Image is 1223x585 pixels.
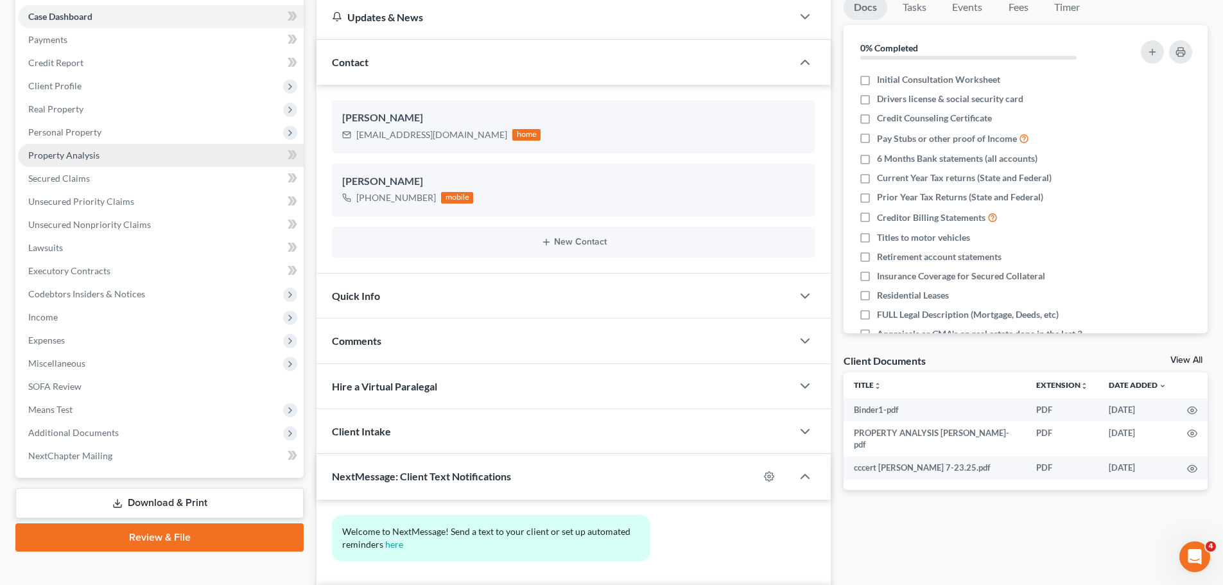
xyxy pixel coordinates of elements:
[860,42,918,53] strong: 0% Completed
[28,127,101,137] span: Personal Property
[28,80,82,91] span: Client Profile
[877,132,1017,145] span: Pay Stubs or other proof of Income
[877,270,1045,283] span: Insurance Coverage for Secured Collateral
[356,128,507,141] div: [EMAIL_ADDRESS][DOMAIN_NAME]
[877,112,992,125] span: Credit Counseling Certificate
[844,354,926,367] div: Client Documents
[877,289,949,302] span: Residential Leases
[1170,356,1202,365] a: View All
[877,327,1106,353] span: Appraisals or CMA's on real estate done in the last 3 years OR required by attorney
[15,523,304,552] a: Review & File
[18,5,304,28] a: Case Dashboard
[28,265,110,276] span: Executory Contracts
[1098,398,1177,421] td: [DATE]
[28,404,73,415] span: Means Test
[28,358,85,369] span: Miscellaneous
[1159,382,1167,390] i: expand_more
[1036,380,1088,390] a: Extensionunfold_more
[874,382,881,390] i: unfold_more
[28,196,134,207] span: Unsecured Priority Claims
[18,444,304,467] a: NextChapter Mailing
[332,470,511,482] span: NextMessage: Client Text Notifications
[342,174,805,189] div: [PERSON_NAME]
[18,375,304,398] a: SOFA Review
[342,237,805,247] button: New Contact
[18,167,304,190] a: Secured Claims
[332,335,381,347] span: Comments
[18,213,304,236] a: Unsecured Nonpriority Claims
[385,539,403,550] a: here
[28,57,83,68] span: Credit Report
[332,290,380,302] span: Quick Info
[28,11,92,22] span: Case Dashboard
[854,380,881,390] a: Titleunfold_more
[18,236,304,259] a: Lawsuits
[28,34,67,45] span: Payments
[332,425,391,437] span: Client Intake
[877,308,1059,321] span: FULL Legal Description (Mortgage, Deeds, etc)
[877,92,1023,105] span: Drivers license & social security card
[28,150,100,161] span: Property Analysis
[332,56,369,68] span: Contact
[28,450,112,461] span: NextChapter Mailing
[18,190,304,213] a: Unsecured Priority Claims
[441,192,473,204] div: mobile
[28,103,83,114] span: Real Property
[332,10,777,24] div: Updates & News
[342,526,632,550] span: Welcome to NextMessage! Send a text to your client or set up automated reminders
[28,427,119,438] span: Additional Documents
[28,335,65,345] span: Expenses
[1026,457,1098,480] td: PDF
[18,259,304,283] a: Executory Contracts
[15,488,304,518] a: Download & Print
[18,51,304,74] a: Credit Report
[877,250,1002,263] span: Retirement account statements
[877,152,1037,165] span: 6 Months Bank statements (all accounts)
[877,231,970,244] span: Titles to motor vehicles
[877,191,1043,204] span: Prior Year Tax Returns (State and Federal)
[28,288,145,299] span: Codebtors Insiders & Notices
[28,173,90,184] span: Secured Claims
[342,110,805,126] div: [PERSON_NAME]
[1098,421,1177,457] td: [DATE]
[1098,457,1177,480] td: [DATE]
[28,242,63,253] span: Lawsuits
[1109,380,1167,390] a: Date Added expand_more
[1080,382,1088,390] i: unfold_more
[1026,398,1098,421] td: PDF
[1206,541,1216,552] span: 4
[844,398,1026,421] td: Binder1-pdf
[877,211,985,224] span: Creditor Billing Statements
[877,171,1052,184] span: Current Year Tax returns (State and Federal)
[332,380,437,392] span: Hire a Virtual Paralegal
[512,129,541,141] div: home
[877,73,1000,86] span: Initial Consultation Worksheet
[18,28,304,51] a: Payments
[28,381,82,392] span: SOFA Review
[1026,421,1098,457] td: PDF
[1179,541,1210,572] iframe: Intercom live chat
[18,144,304,167] a: Property Analysis
[844,457,1026,480] td: cccert [PERSON_NAME] 7-23.25.pdf
[844,421,1026,457] td: PROPERTY ANALYSIS [PERSON_NAME]-pdf
[28,219,151,230] span: Unsecured Nonpriority Claims
[356,191,436,204] div: [PHONE_NUMBER]
[28,311,58,322] span: Income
